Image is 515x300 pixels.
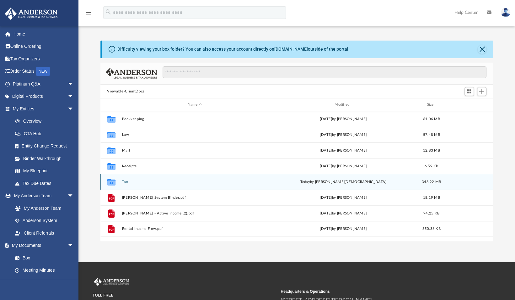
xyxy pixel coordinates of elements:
button: Add [477,87,486,96]
a: [DOMAIN_NAME] [274,47,308,52]
a: Digital Productsarrow_drop_down [4,90,83,103]
div: NEW [36,67,50,76]
span: 350.38 KB [422,227,440,231]
button: Mail [122,148,267,153]
div: [DATE] by [PERSON_NAME] [270,211,416,216]
button: Receipts [122,164,267,168]
button: Close [478,45,486,54]
div: Name [121,102,267,108]
a: Anderson System [9,214,80,227]
a: My Blueprint [9,165,80,177]
i: search [105,8,112,15]
button: [PERSON_NAME] System Binder.pdf [122,196,267,200]
a: Home [4,28,83,40]
div: [DATE] by [PERSON_NAME] [270,164,416,169]
span: 6.59 KB [424,164,438,168]
a: My Entitiesarrow_drop_down [4,103,83,115]
span: arrow_drop_down [67,103,80,115]
div: Size [419,102,444,108]
a: Entity Change Request [9,140,83,153]
span: arrow_drop_down [67,239,80,252]
span: 61.06 MB [423,117,440,121]
a: Forms Library [9,276,77,289]
a: Meeting Minutes [9,264,80,277]
a: Binder Walkthrough [9,152,83,165]
span: arrow_drop_down [67,78,80,91]
span: 18.19 MB [423,196,440,199]
span: 12.83 MB [423,149,440,152]
img: Anderson Advisors Platinum Portal [3,8,60,20]
div: [DATE] by [PERSON_NAME] [270,226,416,232]
div: by [PERSON_NAME][DEMOGRAPHIC_DATA] [270,179,416,185]
div: [DATE] by [PERSON_NAME] [270,116,416,122]
span: 94.25 KB [423,212,439,215]
a: My Anderson Teamarrow_drop_down [4,190,80,202]
a: Box [9,252,77,264]
div: [DATE] by [PERSON_NAME] [270,148,416,153]
div: Modified [270,102,416,108]
a: Tax Due Dates [9,177,83,190]
div: [DATE] by [PERSON_NAME] [270,195,416,201]
div: id [103,102,119,108]
button: Tax [122,180,267,184]
button: [PERSON_NAME] - Active Income (2).pdf [122,211,267,215]
a: Online Ordering [4,40,83,53]
a: My Documentsarrow_drop_down [4,239,80,252]
button: Law [122,133,267,137]
a: menu [85,12,92,16]
span: 348.22 MB [421,180,441,184]
div: grid [100,111,493,242]
button: Bookkeeping [122,117,267,121]
button: Switch to Grid View [464,87,474,96]
span: arrow_drop_down [67,90,80,103]
a: CTA Hub [9,127,83,140]
a: Tax Organizers [4,53,83,65]
span: arrow_drop_down [67,190,80,203]
input: Search files and folders [163,66,486,78]
a: Order StatusNEW [4,65,83,78]
button: Rental Income Flow.pdf [122,227,267,231]
div: id [447,102,491,108]
button: Viewable-ClientDocs [107,89,144,94]
span: today [300,180,310,184]
a: My Anderson Team [9,202,77,214]
i: menu [85,9,92,16]
span: 57.48 MB [423,133,440,136]
img: User Pic [501,8,510,17]
img: Anderson Advisors Platinum Portal [93,278,130,286]
div: Difficulty viewing your box folder? You can also access your account directly on outside of the p... [117,46,350,53]
a: Overview [9,115,83,128]
a: Client Referrals [9,227,80,239]
a: Platinum Q&Aarrow_drop_down [4,78,83,90]
small: TOLL FREE [93,292,276,298]
div: [DATE] by [PERSON_NAME] [270,132,416,138]
small: Headquarters & Operations [281,289,464,294]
